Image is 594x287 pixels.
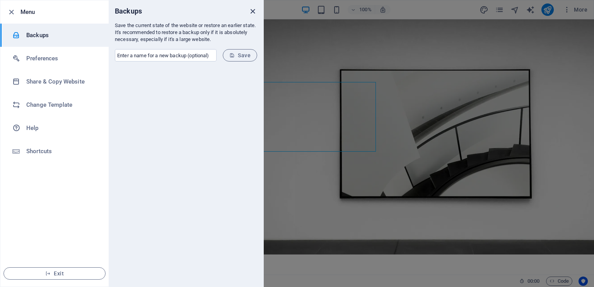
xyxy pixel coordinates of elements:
input: Enter a name for a new backup (optional) [115,49,217,62]
button: Save [223,49,257,62]
h6: Change Template [26,100,98,109]
h6: Menu [20,7,102,17]
span: Exit [10,270,99,277]
h6: Shortcuts [26,147,98,156]
h6: Backups [26,31,98,40]
button: close [248,7,257,16]
span: Save [229,52,251,58]
h6: Backups [115,7,142,16]
a: Help [0,116,109,140]
h6: Share & Copy Website [26,77,98,86]
h6: Preferences [26,54,98,63]
p: Save the current state of the website or restore an earlier state. It's recommended to restore a ... [115,22,257,43]
button: Exit [3,267,106,280]
h6: Help [26,123,98,133]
